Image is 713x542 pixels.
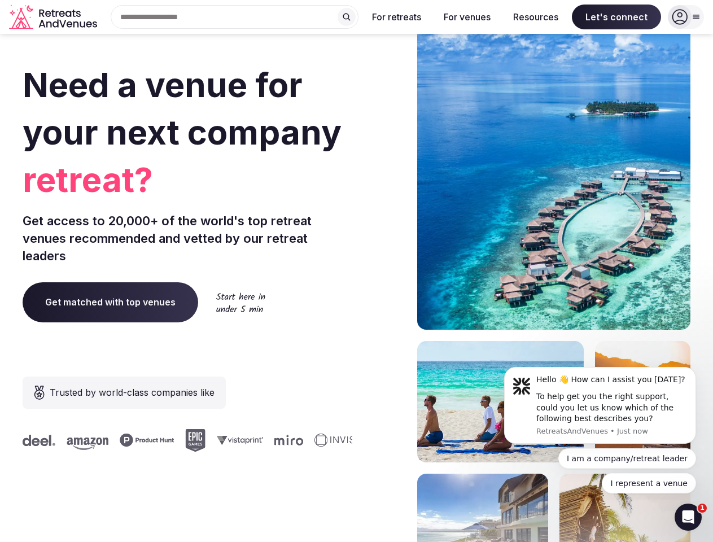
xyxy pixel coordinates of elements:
button: Resources [504,5,567,29]
a: Visit the homepage [9,5,99,30]
svg: Vistaprint company logo [213,435,260,445]
svg: Invisible company logo [311,434,373,447]
span: Need a venue for your next company [23,64,342,152]
svg: Deel company logo [19,435,52,446]
span: Trusted by world-class companies like [50,386,215,399]
svg: Epic Games company logo [182,429,202,452]
img: Start here in under 5 min [216,292,265,312]
span: 1 [698,504,707,513]
a: Get matched with top venues [23,282,198,322]
button: For venues [435,5,500,29]
span: retreat? [23,156,352,203]
button: For retreats [363,5,430,29]
svg: Retreats and Venues company logo [9,5,99,30]
iframe: Intercom notifications message [487,357,713,500]
svg: Miro company logo [271,435,300,445]
img: woman sitting in back of truck with camels [595,341,690,462]
img: yoga on tropical beach [417,341,584,462]
p: Get access to 20,000+ of the world's top retreat venues recommended and vetted by our retreat lea... [23,212,352,264]
span: Let's connect [572,5,661,29]
iframe: Intercom live chat [675,504,702,531]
